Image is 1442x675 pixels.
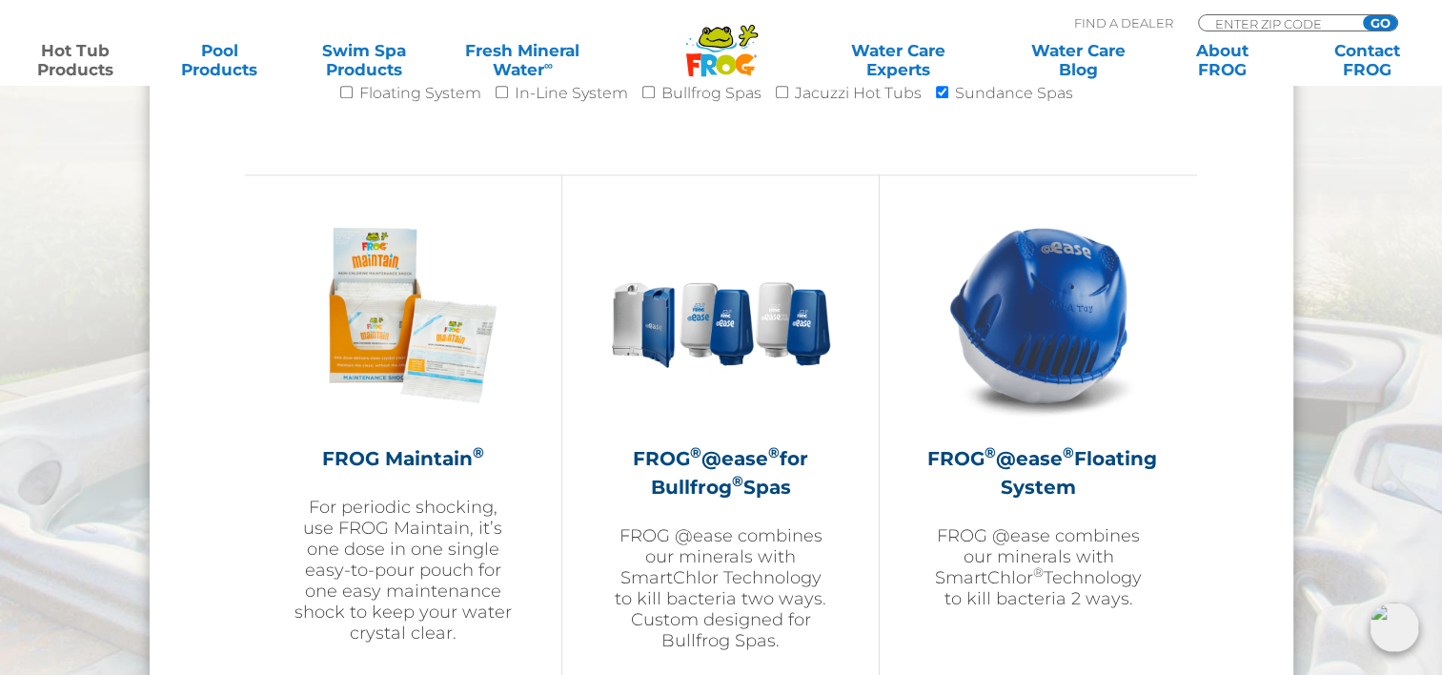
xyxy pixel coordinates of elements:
img: hot-tub-product-atease-system-300x300.png [928,204,1149,425]
a: AboutFROG [1167,41,1279,79]
label: Sundance Spas [955,74,1073,112]
a: Hot TubProducts [19,41,132,79]
label: Bullfrog Spas [661,74,762,112]
h2: FROG Maintain [293,444,514,473]
label: Jacuzzi Hot Tubs [795,74,922,112]
a: Swim SpaProducts [308,41,420,79]
sup: ® [473,443,484,461]
sup: ∞ [544,58,553,72]
p: FROG @ease combines our minerals with SmartChlor Technology to kill bacteria 2 ways. [927,525,1149,609]
img: bullfrog-product-hero-300x300.png [610,204,831,425]
sup: ® [690,443,701,461]
label: In-Line System [515,74,628,112]
sup: ® [1033,564,1044,580]
sup: ® [1063,443,1074,461]
img: Frog_Maintain_Hero-2-v2-300x300.png [293,204,514,425]
p: FROG @ease combines our minerals with SmartChlor Technology to kill bacteria two ways. Custom des... [610,525,831,651]
a: Fresh MineralWater∞ [453,41,593,79]
a: Water CareBlog [1022,41,1134,79]
label: Floating System [359,74,481,112]
a: ContactFROG [1310,41,1423,79]
p: For periodic shocking, use FROG Maintain, it’s one dose in one single easy-to-pour pouch for one ... [293,497,514,644]
img: openIcon [1370,603,1419,652]
h2: FROG @ease for Bullfrog Spas [610,444,831,501]
input: GO [1363,15,1397,31]
a: PoolProducts [164,41,276,79]
h2: FROG @ease Floating System [927,444,1149,501]
sup: ® [768,443,780,461]
a: Water CareExperts [807,41,989,79]
input: Zip Code Form [1213,15,1342,31]
sup: ® [985,443,996,461]
p: Find A Dealer [1074,14,1173,31]
sup: ® [731,472,742,490]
